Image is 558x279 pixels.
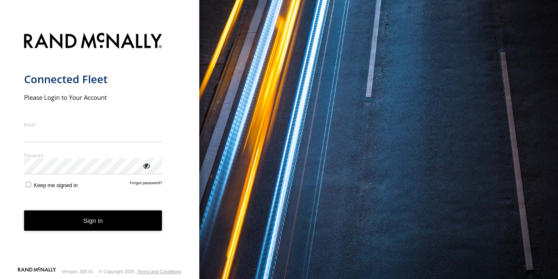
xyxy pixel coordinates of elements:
[142,161,150,170] div: ViewPassword
[18,267,56,276] a: Visit our Website
[62,269,93,274] div: Version: 308.01
[24,93,162,101] h2: Please Login to Your Account
[99,269,181,274] div: © Copyright 2025 -
[24,31,162,52] img: Rand McNally
[26,182,31,187] input: Keep me signed in
[24,28,176,267] form: main
[24,72,162,86] h1: Connected Fleet
[130,180,162,188] a: Forgot password?
[24,210,162,231] button: Sign in
[24,121,162,128] label: Email
[34,182,78,188] span: Keep me signed in
[137,269,181,274] a: Terms and Conditions
[24,152,162,158] label: Password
